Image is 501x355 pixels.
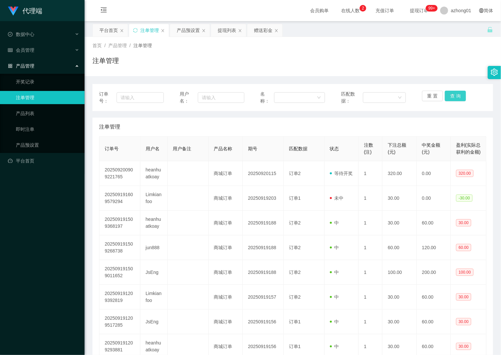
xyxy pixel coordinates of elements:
span: 中 [330,270,339,275]
td: 20250920115 [243,161,284,186]
span: 320.00 [456,170,474,177]
span: 在线人数 [338,8,363,13]
i: 图标: down [398,96,402,100]
td: JsEng [140,310,168,334]
span: 中 [330,245,339,250]
a: 产品列表 [16,107,79,120]
span: 注单管理 [99,123,120,131]
td: Limkianfoo [140,186,168,211]
span: 会员管理 [8,47,34,53]
td: 30.00 [382,310,416,334]
td: 30.00 [382,285,416,310]
td: 20250919157 [243,285,284,310]
td: 60.00 [417,285,451,310]
span: 中奖金额(元) [422,142,441,155]
td: Limkianfoo [140,285,168,310]
td: 1 [359,285,382,310]
i: 图标: table [8,48,13,52]
td: 1 [359,161,382,186]
td: 202509191509011652 [99,260,140,285]
sup: 1222 [426,5,438,12]
span: 中 [330,294,339,300]
span: -30.00 [456,194,473,202]
td: 商城订单 [209,186,243,211]
span: 订单2 [289,245,301,250]
div: 产品预设置 [177,24,200,37]
span: 注数(注) [364,142,373,155]
h1: 注单管理 [92,56,119,66]
button: 查 询 [445,91,466,101]
span: 用户名 [146,146,160,151]
span: 匹配数据： [341,91,363,104]
div: 赠送彩金 [254,24,272,37]
td: 202509191509268738 [99,235,140,260]
td: 商城订单 [209,310,243,334]
i: 图标: appstore-o [8,64,13,68]
span: 未中 [330,195,344,201]
h1: 代理端 [22,0,42,21]
a: 开奖记录 [16,75,79,88]
span: 订单1 [289,195,301,201]
td: heanhuatkoay [140,211,168,235]
td: 202509200909221765 [99,161,140,186]
img: logo.9652507e.png [8,7,18,16]
span: 产品名称 [214,146,233,151]
i: 图标: close [274,29,278,33]
td: 20250919188 [243,211,284,235]
input: 请输入 [198,92,244,103]
span: 数据中心 [8,32,34,37]
span: 充值订单 [372,8,397,13]
span: 30.00 [456,293,471,301]
td: 100.00 [382,260,416,285]
span: 中 [330,220,339,225]
i: 图标: close [202,29,206,33]
td: 0.00 [417,161,451,186]
i: 图标: close [161,29,165,33]
span: 30.00 [456,219,471,226]
td: 0.00 [417,186,451,211]
span: 用户名： [180,91,198,104]
span: / [104,43,106,48]
span: 中 [330,344,339,349]
td: 1 [359,310,382,334]
input: 请输入 [117,92,163,103]
i: 图标: global [479,8,484,13]
span: 中 [330,319,339,324]
p: 2 [362,5,364,12]
span: 订单2 [289,270,301,275]
td: 1 [359,260,382,285]
td: 120.00 [417,235,451,260]
div: 提现列表 [218,24,236,37]
span: 订单号 [105,146,119,151]
span: 60.00 [456,244,471,251]
span: 订单号： [99,91,117,104]
td: 商城订单 [209,235,243,260]
span: 产品管理 [108,43,127,48]
td: 商城订单 [209,260,243,285]
td: 320.00 [382,161,416,186]
div: 注单管理 [140,24,159,37]
a: 注单管理 [16,91,79,104]
a: 即时注单 [16,123,79,136]
span: 订单2 [289,171,301,176]
sup: 2 [360,5,366,12]
span: 期号 [248,146,257,151]
span: 注单管理 [133,43,152,48]
span: 首页 [92,43,102,48]
div: 平台首页 [99,24,118,37]
td: 202509191209517285 [99,310,140,334]
td: 1 [359,211,382,235]
td: JsEng [140,260,168,285]
td: 60.00 [417,310,451,334]
td: 20250919203 [243,186,284,211]
button: 重 置 [422,91,443,101]
td: 202509191609579294 [99,186,140,211]
span: 30.00 [456,318,471,325]
a: 产品预设置 [16,138,79,152]
i: 图标: close [120,29,124,33]
td: 20250919188 [243,260,284,285]
span: 100.00 [456,269,474,276]
span: 订单1 [289,319,301,324]
span: 提现订单 [407,8,432,13]
i: 图标: check-circle-o [8,32,13,37]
